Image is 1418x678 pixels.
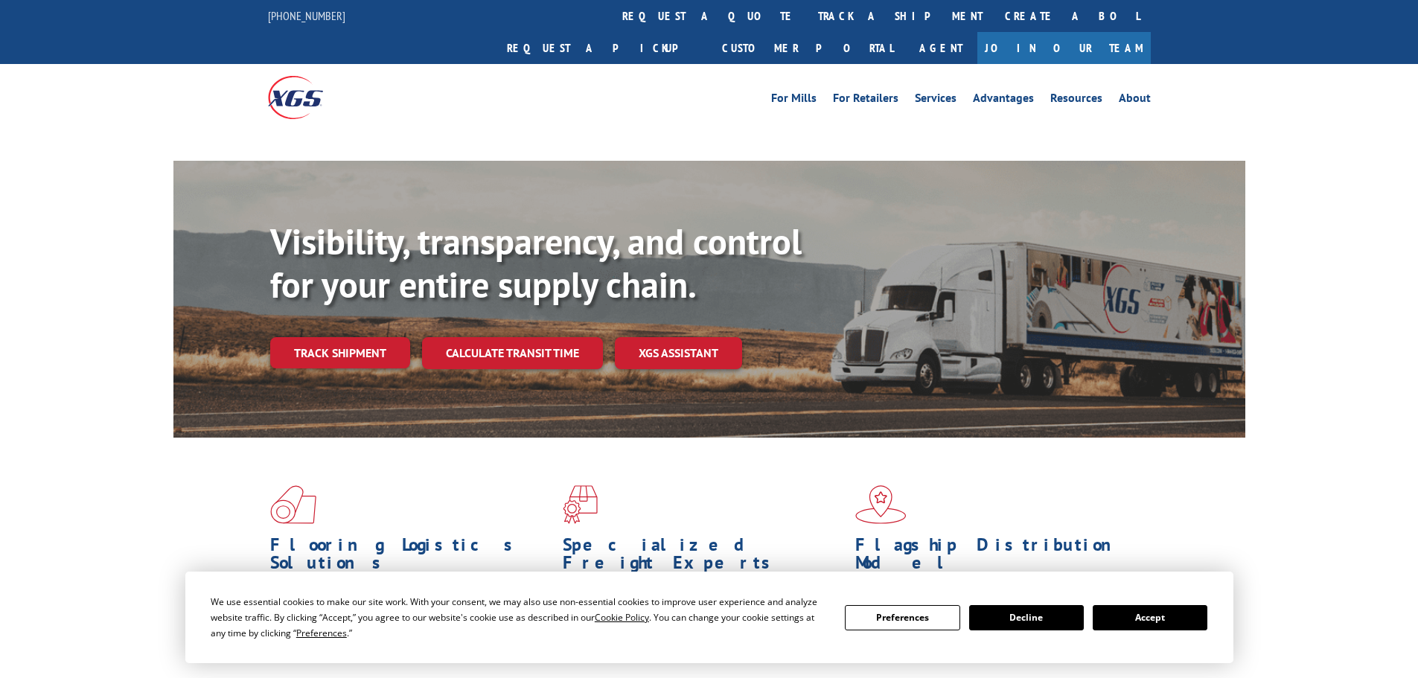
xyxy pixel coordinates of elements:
[771,92,817,109] a: For Mills
[833,92,898,109] a: For Retailers
[563,536,844,579] h1: Specialized Freight Experts
[296,627,347,639] span: Preferences
[904,32,977,64] a: Agent
[915,92,956,109] a: Services
[1119,92,1151,109] a: About
[211,594,827,641] div: We use essential cookies to make our site work. With your consent, we may also use non-essential ...
[270,218,802,307] b: Visibility, transparency, and control for your entire supply chain.
[969,605,1084,630] button: Decline
[270,536,552,579] h1: Flooring Logistics Solutions
[615,337,742,369] a: XGS ASSISTANT
[185,572,1233,663] div: Cookie Consent Prompt
[711,32,904,64] a: Customer Portal
[977,32,1151,64] a: Join Our Team
[496,32,711,64] a: Request a pickup
[1093,605,1207,630] button: Accept
[270,337,410,368] a: Track shipment
[422,337,603,369] a: Calculate transit time
[855,485,907,524] img: xgs-icon-flagship-distribution-model-red
[268,8,345,23] a: [PHONE_NUMBER]
[973,92,1034,109] a: Advantages
[1050,92,1102,109] a: Resources
[855,536,1137,579] h1: Flagship Distribution Model
[845,605,959,630] button: Preferences
[595,611,649,624] span: Cookie Policy
[270,485,316,524] img: xgs-icon-total-supply-chain-intelligence-red
[563,485,598,524] img: xgs-icon-focused-on-flooring-red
